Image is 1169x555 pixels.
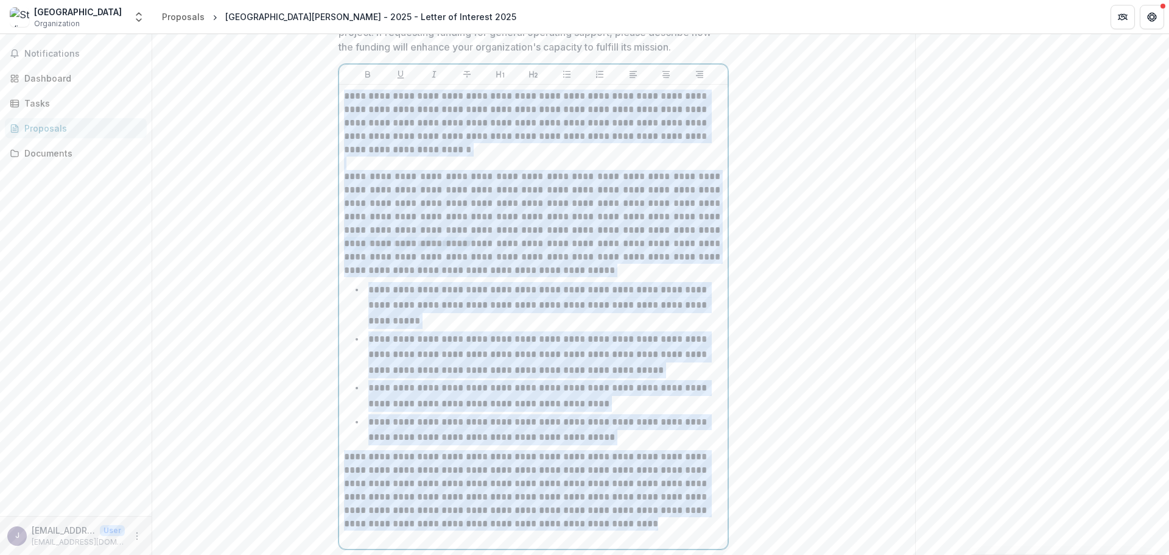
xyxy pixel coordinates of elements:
nav: breadcrumb [157,8,521,26]
span: Notifications [24,49,142,59]
button: Strike [460,67,474,82]
div: Documents [24,147,137,160]
button: Heading 1 [493,67,508,82]
button: Get Help [1140,5,1164,29]
div: Tasks [24,97,137,110]
a: Proposals [157,8,209,26]
button: Align Left [626,67,641,82]
p: User [100,525,125,536]
a: Tasks [5,93,147,113]
button: Open entity switcher [130,5,147,29]
button: More [130,529,144,543]
span: Organization [34,18,80,29]
button: Ordered List [592,67,607,82]
div: jrandle@stvhope.org [15,532,19,540]
button: Heading 2 [526,67,541,82]
button: Underline [393,67,408,82]
div: Proposals [162,10,205,23]
div: Dashboard [24,72,137,85]
button: Align Right [692,67,707,82]
a: Dashboard [5,68,147,88]
img: St Vincent's House [10,7,29,27]
div: Proposals [24,122,137,135]
button: Bullet List [560,67,574,82]
button: Bold [360,67,375,82]
div: [GEOGRAPHIC_DATA][PERSON_NAME] - 2025 - Letter of Interest 2025 [225,10,516,23]
button: Italicize [427,67,441,82]
a: Documents [5,143,147,163]
button: Partners [1111,5,1135,29]
button: Align Center [659,67,673,82]
p: [EMAIL_ADDRESS][DOMAIN_NAME] [32,524,95,537]
button: Notifications [5,44,147,63]
div: [GEOGRAPHIC_DATA] [34,5,122,18]
p: [EMAIL_ADDRESS][DOMAIN_NAME] [32,537,125,548]
a: Proposals [5,118,147,138]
